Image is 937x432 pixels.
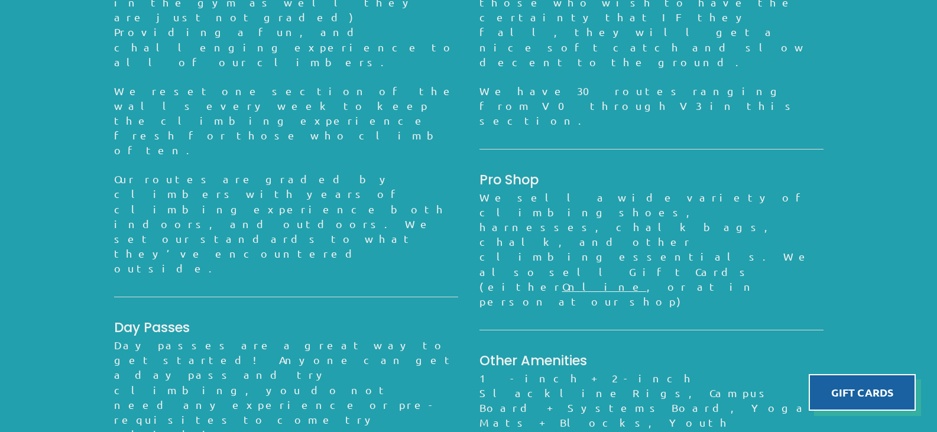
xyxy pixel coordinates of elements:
div: We sell a wide variety of climbing shoes, harnesses, chalk bags, chalk, and other climbing essent... [479,190,823,309]
h2: Pro Shop [479,171,823,190]
a: Online [562,280,647,293]
h2: Day Passes [114,319,458,337]
p: Our routes are graded by climbers with years of climbing experience both indoors, and outdoors. W... [114,171,458,275]
p: We have 30 routes ranging from V0 through V3 in this section. [479,83,823,128]
h2: Other Amenities [479,352,823,371]
p: We reset one section of the walls every week to keep the climbing experience fresh for those who ... [114,83,458,158]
